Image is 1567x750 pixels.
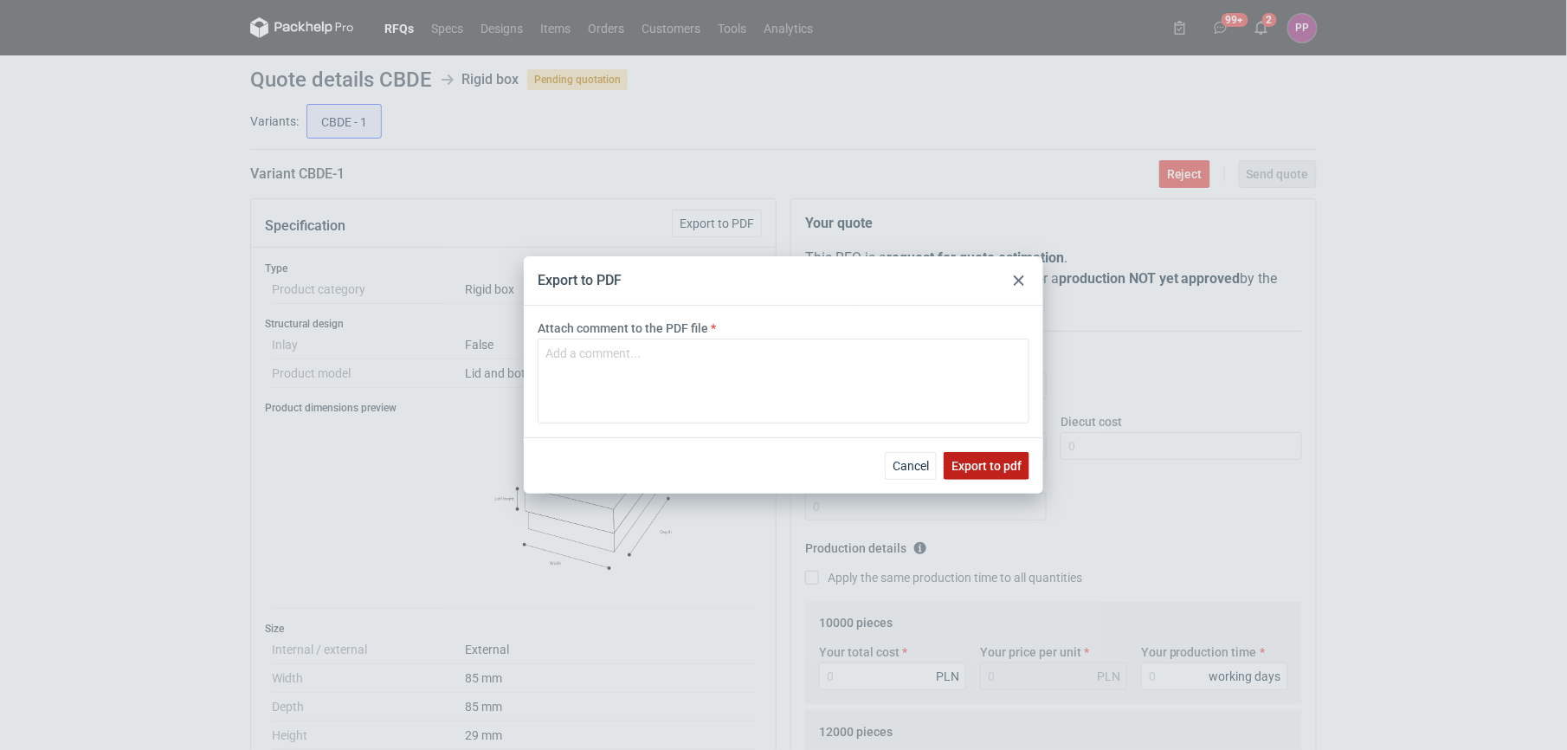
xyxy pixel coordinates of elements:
[885,452,937,480] button: Cancel
[538,320,708,337] label: Attach comment to the PDF file
[538,271,622,290] div: Export to PDF
[944,452,1029,480] button: Export to pdf
[893,460,929,472] span: Cancel
[951,460,1022,472] span: Export to pdf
